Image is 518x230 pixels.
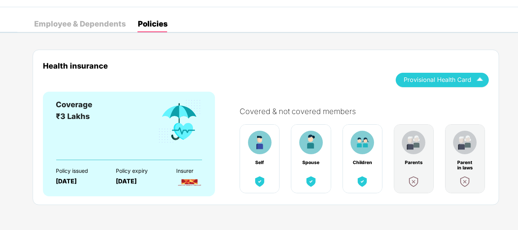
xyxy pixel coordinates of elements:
[402,131,425,154] img: benefitCardImg
[43,61,384,70] div: Health insurance
[396,73,489,87] button: Provisional Health Card
[404,78,471,82] span: Provisional Health Card
[352,160,372,165] div: Children
[453,131,477,154] img: benefitCardImg
[240,107,496,116] div: Covered & not covered members
[34,20,126,28] div: Employee & Dependents
[404,160,423,165] div: Parents
[176,176,203,189] img: InsurerLogo
[473,73,486,86] img: Icuh8uwCUCF+XjCZyLQsAKiDCM9HiE6CMYmKQaPGkZKaA32CAAACiQcFBJY0IsAAAAASUVORK5CYII=
[458,175,472,188] img: benefitCardImg
[56,112,90,121] span: ₹3 Lakhs
[301,160,321,165] div: Spouse
[56,99,92,111] div: Coverage
[248,131,272,154] img: benefitCardImg
[407,175,420,188] img: benefitCardImg
[299,131,323,154] img: benefitCardImg
[250,160,270,165] div: Self
[304,175,318,188] img: benefitCardImg
[351,131,374,154] img: benefitCardImg
[56,168,103,174] div: Policy issued
[455,160,475,165] div: Parent in laws
[116,178,163,185] div: [DATE]
[355,175,369,188] img: benefitCardImg
[138,20,167,28] div: Policies
[157,99,202,144] img: benefitCardImg
[116,168,163,174] div: Policy expiry
[253,175,267,188] img: benefitCardImg
[56,178,103,185] div: [DATE]
[176,168,223,174] div: Insurer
